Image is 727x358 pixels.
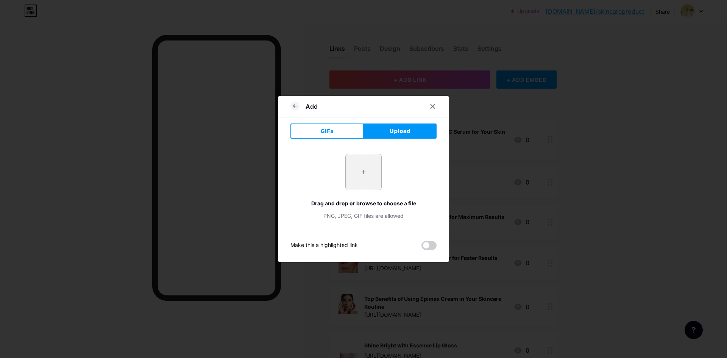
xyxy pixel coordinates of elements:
div: Drag and drop or browse to choose a file [290,199,437,207]
button: GIFs [290,124,363,139]
div: PNG, JPEG, GIF files are allowed [290,212,437,220]
button: Upload [363,124,437,139]
div: Add [306,102,318,111]
span: Upload [390,127,410,135]
span: GIFs [320,127,334,135]
div: Make this a highlighted link [290,241,358,250]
